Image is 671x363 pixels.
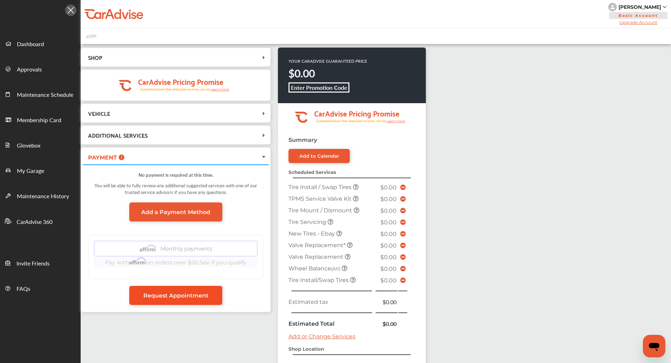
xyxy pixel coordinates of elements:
[287,318,375,330] td: Estimated Total
[380,219,397,226] span: $0.00
[17,192,69,201] span: Maintenance History
[0,81,80,107] a: Maintenance Schedule
[299,153,339,159] div: Add to Calendar
[375,318,399,330] td: $0.00
[608,3,617,11] img: knH8PDtVvWoAbQRylUukY18CTiRevjo20fAtgn5MLBQj4uumYvk2MzTtcAIzfGAtb1XOLVMAvhLuqoNAbL4reqehy0jehNKdM...
[129,286,222,305] a: Request Appointment
[643,335,665,357] iframe: Button to launch messaging window
[287,296,375,308] td: Estimated tax
[140,87,211,92] tspan: Guaranteed lower than retail price on every service.
[0,183,80,208] a: Maintenance History
[331,266,340,271] small: (All)
[17,65,42,74] span: Approvals
[17,116,61,125] span: Membership Card
[143,292,209,299] span: Request Appointment
[17,90,73,100] span: Maintenance Schedule
[0,31,80,56] a: Dashboard
[288,184,353,190] span: Tire Install / Swap Tires
[0,107,80,132] a: Membership Card
[17,259,50,268] span: Invite Friends
[288,265,342,272] span: Wheel Balance
[608,20,668,25] span: Upgrade Account
[288,254,345,260] span: Valve Replacement
[380,254,397,261] span: $0.00
[288,346,324,352] strong: Shop Location
[138,75,223,88] tspan: CarAdvise Pricing Promise
[88,154,117,161] span: PAYMENT
[0,132,80,157] a: Glovebox
[288,242,347,249] span: Valve Replacement*
[380,242,397,249] span: $0.00
[0,56,80,81] a: Approvals
[380,231,397,237] span: $0.00
[288,66,315,81] strong: $0.00
[211,87,229,91] tspan: Learn more
[619,4,661,10] div: [PERSON_NAME]
[129,202,222,221] a: Add a Payment Method
[380,184,397,191] span: $0.00
[17,284,30,294] span: FAQs
[609,12,667,19] span: Basic Account
[138,171,213,178] strong: No payment is required at this time.
[88,108,110,118] span: VEHICLE
[17,40,44,49] span: Dashboard
[288,58,367,64] p: YOUR CARADVISE GUARANTEED PRICE
[375,296,399,308] td: $0.00
[288,195,353,202] span: TPMS Service Valve Kit
[288,230,336,237] span: New Tires - Ebay
[380,277,397,284] span: $0.00
[288,137,317,143] strong: Summary
[0,157,80,183] a: My Garage
[141,209,210,215] span: Add a Payment Method
[288,169,336,175] strong: Scheduled Services
[88,179,263,202] div: You will be able to fully review any additional suggested services with one of our trusted servic...
[86,32,97,40] img: placeholder_car.fcab19be.svg
[288,149,350,163] a: Add to Calendar
[316,119,387,123] tspan: Guaranteed lower than retail price on every service.
[288,333,355,340] a: Add or Change Services
[387,119,405,123] tspan: Learn more
[88,52,102,62] span: SHOP
[380,196,397,202] span: $0.00
[88,130,148,140] span: ADDITIONAL SERVICES
[17,218,52,227] span: CarAdvise 360
[663,6,666,8] img: sCxJUJ+qAmfqhQGDUl18vwLg4ZYJ6CxN7XmbOMBAAAAAElFTkSuQmCC
[17,167,44,176] span: My Garage
[65,5,76,16] img: Icon.5fd9dcc7.svg
[288,277,350,283] span: Tire Install/Swap Tires
[380,265,397,272] span: $0.00
[314,107,399,119] tspan: CarAdvise Pricing Promise
[288,219,328,225] span: Tire Servicing
[380,207,397,214] span: $0.00
[288,207,354,214] span: Tire Mount / Dismount
[17,141,41,150] span: Glovebox
[291,83,347,92] b: Enter Promotion Code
